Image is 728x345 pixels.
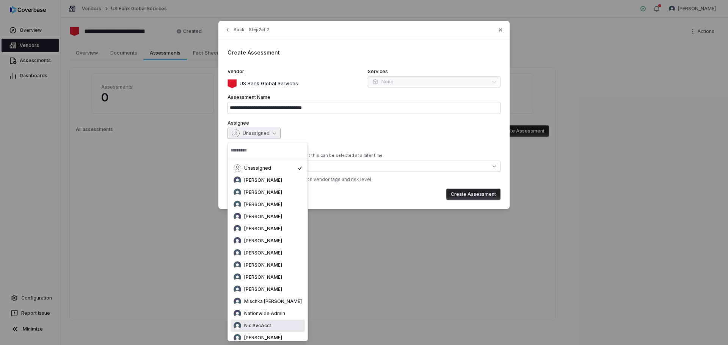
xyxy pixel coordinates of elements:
[227,69,244,75] span: Vendor
[244,286,282,292] span: [PERSON_NAME]
[244,177,282,183] span: [PERSON_NAME]
[368,69,500,75] label: Services
[244,335,282,341] span: [PERSON_NAME]
[234,334,241,342] img: Nic Weilbacher avatar
[234,286,241,293] img: Melvin Baez avatar
[244,214,282,220] span: [PERSON_NAME]
[234,237,241,245] img: Kourtney Shields avatar
[234,225,241,233] img: Jackie Gawronski avatar
[234,273,241,281] img: Melanie Lorent avatar
[244,165,271,171] span: Unassigned
[237,80,298,87] p: US Bank Global Services
[243,130,270,136] span: Unassigned
[234,322,241,329] img: Nic SvcAcct avatar
[244,250,282,256] span: [PERSON_NAME]
[234,189,241,196] img: Brittany Durbin avatar
[244,238,282,244] span: [PERSON_NAME]
[227,94,500,100] label: Assessment Name
[244,311,285,317] span: Nationwide Admin
[227,145,500,151] label: Control Sets
[244,201,282,208] span: [PERSON_NAME]
[227,176,500,183] div: ✓ Auto-selected 1 control set based on vendor tags and risk level
[234,176,241,184] img: Anita Ritter avatar
[446,189,500,200] button: Create Assessment
[234,310,241,317] img: Nationwide Admin avatar
[234,213,241,220] img: Dylan Cline avatar
[244,274,282,280] span: [PERSON_NAME]
[244,189,282,195] span: [PERSON_NAME]
[234,249,241,257] img: Laura Sayre avatar
[234,201,241,208] img: Chadd Myers avatar
[244,262,282,268] span: [PERSON_NAME]
[227,120,500,126] label: Assignee
[244,226,282,232] span: [PERSON_NAME]
[227,49,280,56] span: Create Assessment
[234,298,241,305] img: Mischka Nusbaum avatar
[249,27,269,33] span: Step 2 of 2
[234,261,241,269] img: Lisa Chapman avatar
[244,323,271,329] span: Nic SvcAcct
[227,153,500,158] div: At least one control set is required, but this can be selected at a later time.
[244,298,302,304] span: Mischka [PERSON_NAME]
[222,23,246,37] button: Back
